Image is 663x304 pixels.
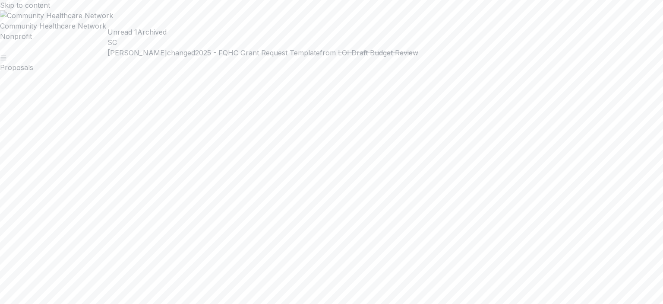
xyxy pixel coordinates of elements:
[107,48,167,57] span: [PERSON_NAME]
[338,48,418,57] s: LOI Draft Budget Review
[107,27,137,37] button: Unread
[107,37,418,48] div: Sandra Ching
[137,27,167,37] button: Archived
[195,48,320,57] a: 2025 - FQHC Grant Request Template
[134,28,137,36] span: 1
